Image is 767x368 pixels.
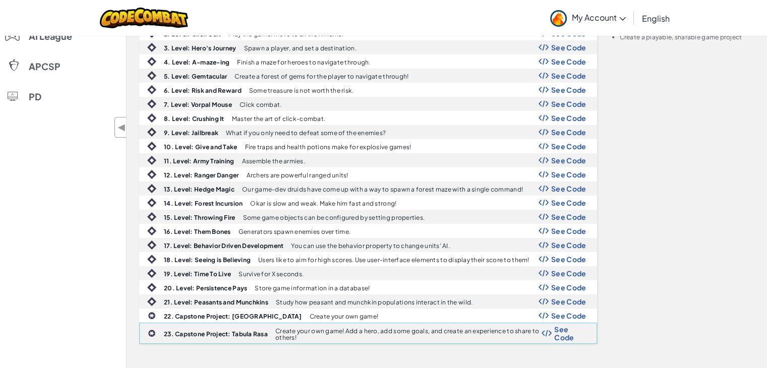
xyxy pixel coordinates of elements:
img: IconIntro.svg [147,240,156,250]
b: 8. Level: Crushing It [164,115,224,122]
a: English [637,5,675,32]
b: 5. Level: Gemtacular [164,73,227,80]
span: See Code [551,100,586,108]
b: 4. Level: A-maze-ing [164,58,229,66]
img: CodeCombat logo [100,8,188,28]
a: 11. Level: Army Training Assemble the armies. Show Code Logo See Code [139,153,597,167]
span: See Code [551,142,586,150]
a: 9. Level: Jailbreak What if you only need to defeat some of the enemies? Show Code Logo See Code [139,125,597,139]
img: Show Code Logo [542,330,552,337]
a: 12. Level: Ranger Danger Archers are powerful ranged units! Show Code Logo See Code [139,167,597,181]
img: IconIntro.svg [147,255,156,264]
img: IconIntro.svg [147,99,156,108]
img: IconIntro.svg [147,43,156,52]
b: 11. Level: Army Training [164,157,234,165]
p: Create a forest of gems for the player to navigate through! [234,73,408,80]
img: Show Code Logo [539,44,549,51]
span: See Code [551,213,586,221]
a: 16. Level: Them Bones Generators spawn enemies over time. Show Code Logo See Code [139,224,597,238]
p: Store game information in a database! [255,285,370,291]
img: Show Code Logo [539,270,549,277]
span: See Code [551,29,586,37]
img: IconIntro.svg [147,156,156,165]
p: Archers are powerful ranged units! [246,172,348,178]
span: See Code [551,43,586,51]
img: IconIntro.svg [147,128,156,137]
span: See Code [551,297,586,305]
span: My Account [572,12,626,23]
p: Master the art of click-combat. [232,115,325,122]
img: Show Code Logo [539,284,549,291]
img: Show Code Logo [539,114,549,121]
span: See Code [551,156,586,164]
p: You can use the behavior property to change units' AI. [291,242,450,249]
span: See Code [551,199,586,207]
span: See Code [551,185,586,193]
img: Show Code Logo [539,213,549,220]
span: English [642,13,670,24]
span: See Code [551,128,586,136]
img: Show Code Logo [539,256,549,263]
b: 22. Capstone Project: [GEOGRAPHIC_DATA] [164,313,302,320]
p: What if you only need to defeat some of the enemies? [226,130,386,136]
b: 19. Level: Time To Live [164,270,231,278]
a: 13. Level: Hedge Magic Our game-dev druids have come up with a way to spawn a forest maze with a ... [139,181,597,196]
img: Show Code Logo [539,58,549,65]
a: 20. Level: Persistence Pays Store game information in a database! Show Code Logo See Code [139,280,597,294]
img: IconIntro.svg [147,71,156,80]
img: IconIntro.svg [147,269,156,278]
b: 15. Level: Throwing Fire [164,214,235,221]
a: 6. Level: Risk and Reward Some treasure is not worth the risk. Show Code Logo See Code [139,83,597,97]
b: 17. Level: Behavior Driven Development [164,242,283,250]
img: Show Code Logo [539,227,549,234]
b: 18. Level: Seeing is Believing [164,256,251,264]
a: 7. Level: Vorpal Mouse Click combat. Show Code Logo See Code [139,97,597,111]
a: 23. Capstone Project: Tabula Rasa Create your own game! Add a hero, add some goals, and create an... [139,323,597,344]
img: IconIntro.svg [147,212,156,221]
a: 5. Level: Gemtacular Create a forest of gems for the player to navigate through! Show Code Logo S... [139,69,597,83]
span: See Code [551,170,586,178]
p: Fire traps and health potions make for explosive games! [245,144,411,150]
p: Okar is slow and weak. Make him fast and strong! [250,200,396,207]
span: See Code [551,57,586,66]
img: Show Code Logo [539,185,549,192]
b: 10. Level: Give and Take [164,143,237,151]
p: Survive for X seconds. [239,271,304,277]
img: Show Code Logo [539,129,549,136]
a: 4. Level: A-maze-ing Finish a maze for heroes to navigate through. Show Code Logo See Code [139,54,597,69]
p: Assemble the armies. [242,158,305,164]
span: AI League [29,32,72,41]
img: IconIntro.svg [147,198,156,207]
p: Create your own game! [310,313,379,320]
img: IconIntro.svg [147,170,156,179]
p: Create your own game! Add a hero, add some goals, and create an experience to share to others! [275,328,542,341]
img: IconCapstoneLevel.svg [148,329,156,337]
p: Some game objects can be configured by setting properties. [243,214,425,221]
span: See Code [551,283,586,291]
img: Show Code Logo [539,143,549,150]
a: 22. Capstone Project: [GEOGRAPHIC_DATA] Create your own game! Show Code Logo See Code [139,309,597,323]
a: 10. Level: Give and Take Fire traps and health potions make for explosive games! Show Code Logo S... [139,139,597,153]
p: Our game-dev druids have come up with a way to spawn a forest maze with a single command! [242,186,523,193]
a: 17. Level: Behavior Driven Development You can use the behavior property to change units' AI. Sho... [139,238,597,252]
img: IconIntro.svg [147,57,156,66]
img: Show Code Logo [539,199,549,206]
p: Play the game: move to all the X marks! [228,31,343,37]
b: 3. Level: Hero's Journey [164,44,236,52]
span: See Code [551,269,586,277]
img: IconIntro.svg [147,142,156,151]
img: avatar [550,10,567,27]
img: Show Code Logo [539,312,549,319]
img: IconCapstoneLevel.svg [148,312,156,320]
span: See Code [551,255,586,263]
img: IconIntro.svg [147,85,156,94]
a: 8. Level: Crushing It Master the art of click-combat. Show Code Logo See Code [139,111,597,125]
b: 12. Level: Ranger Danger [164,171,239,179]
img: IconIntro.svg [147,226,156,235]
b: 16. Level: Them Bones [164,228,231,235]
span: See Code [551,241,586,249]
img: Show Code Logo [539,72,549,79]
b: 9. Level: Jailbreak [164,129,218,137]
b: 14. Level: Forest Incursion [164,200,243,207]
